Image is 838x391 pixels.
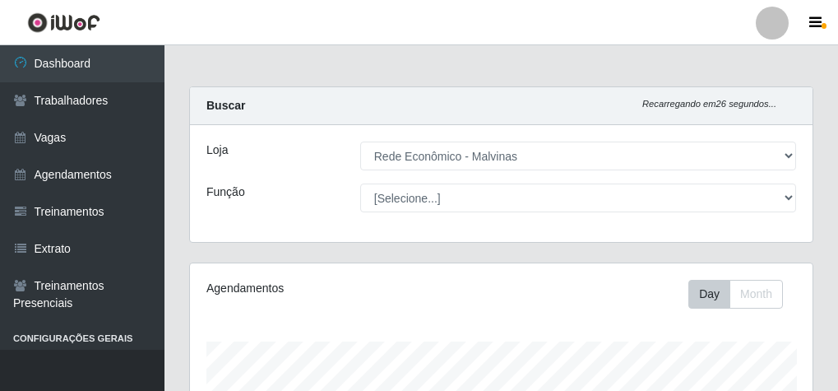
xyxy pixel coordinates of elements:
label: Função [206,184,245,201]
div: First group [688,280,783,309]
div: Agendamentos [206,280,438,297]
i: Recarregando em 26 segundos... [642,99,776,109]
img: CoreUI Logo [27,12,100,33]
strong: Buscar [206,99,245,112]
label: Loja [206,142,228,159]
button: Month [729,280,783,309]
button: Day [688,280,730,309]
div: Toolbar with button groups [688,280,796,309]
